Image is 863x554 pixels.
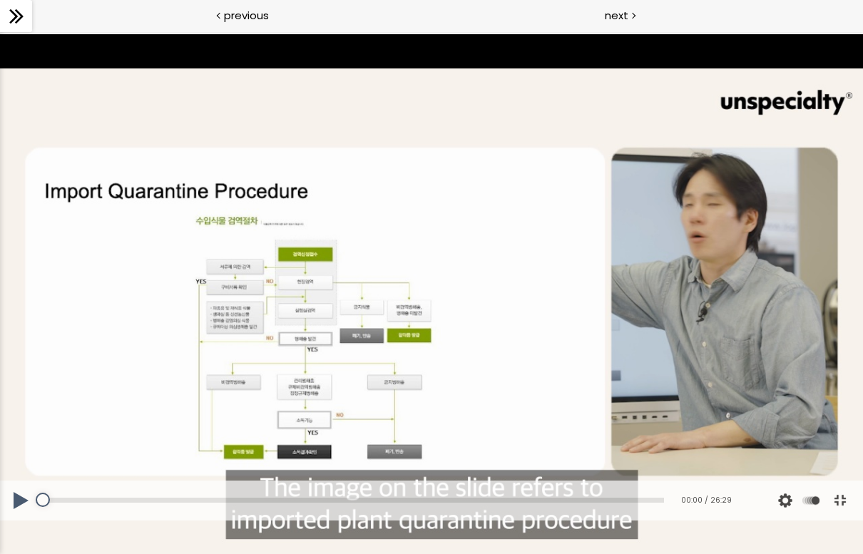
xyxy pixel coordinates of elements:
div: 00:00 / 26:29 [677,495,732,506]
div: Change playback rate [798,481,824,520]
span: previous [224,7,269,24]
button: Play back rate [800,481,822,520]
span: next [605,7,628,24]
button: Video quality [775,481,796,520]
